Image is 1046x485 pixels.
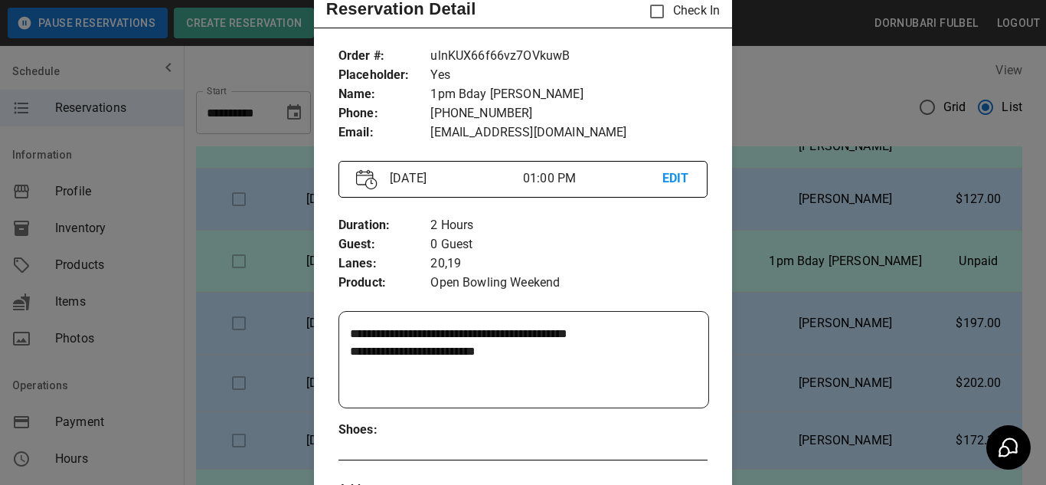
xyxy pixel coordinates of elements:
p: 1pm Bday [PERSON_NAME] [430,85,708,104]
p: Email : [338,123,431,143]
p: Phone : [338,104,431,123]
p: Name : [338,85,431,104]
p: Guest : [338,235,431,254]
p: 01:00 PM [523,169,662,188]
p: EDIT [662,169,690,188]
p: Order # : [338,47,431,66]
p: Open Bowling Weekend [430,274,708,293]
p: Product : [338,274,431,293]
p: Yes [430,66,708,85]
p: ulnKUX66f66vz7OVkuwB [430,47,708,66]
p: 0 Guest [430,235,708,254]
p: Duration : [338,216,431,235]
p: [DATE] [384,169,523,188]
img: Vector [356,169,378,190]
p: 2 Hours [430,216,708,235]
p: Placeholder : [338,66,431,85]
p: Shoes : [338,421,431,440]
p: 20,19 [430,254,708,274]
p: [EMAIL_ADDRESS][DOMAIN_NAME] [430,123,708,143]
p: Lanes : [338,254,431,274]
p: [PHONE_NUMBER] [430,104,708,123]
